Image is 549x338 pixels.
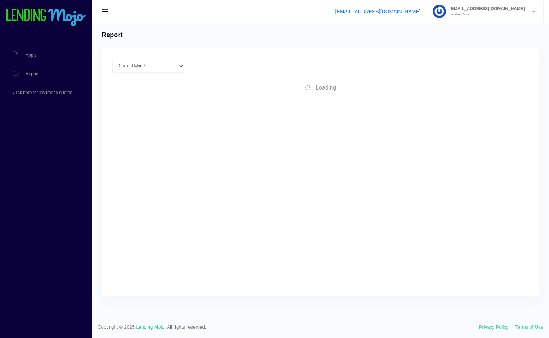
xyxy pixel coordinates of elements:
span: Report [26,72,39,76]
span: [EMAIL_ADDRESS][DOMAIN_NAME] [446,6,525,11]
a: Terms of Use [515,324,543,330]
span: Apply [26,53,36,57]
span: Click here for insurance quotes [13,90,72,95]
img: Profile image [433,5,446,18]
h4: Report [102,31,122,39]
a: Privacy Policy [479,324,509,330]
a: Lending Mojo [136,324,165,330]
img: logo-small.png [5,9,86,27]
span: Loading [316,85,336,91]
span: Copyright © 2025. . All rights reserved. [98,324,479,331]
a: [EMAIL_ADDRESS][DOMAIN_NAME] [335,9,420,14]
small: Lending Mojo [446,13,525,16]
